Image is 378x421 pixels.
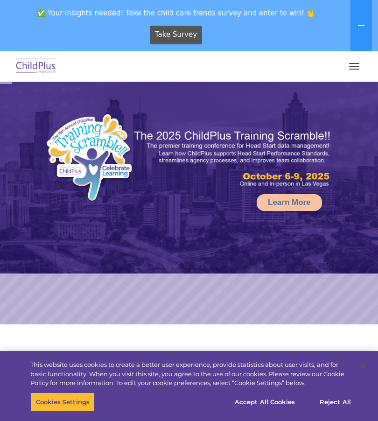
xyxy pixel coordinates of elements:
[30,360,352,388] div: This website uses cookies to create a better user experience, provide statistics about user visit...
[31,392,95,412] button: Cookies Settings
[150,26,203,44] a: Take Survey
[257,194,322,211] a: Learn More
[230,392,300,412] button: Accept All Cookies
[4,4,349,22] span: ✅ Your insights needed! Take the child care trends survey and enter to win! 👏
[14,56,58,77] img: ChildPlus by Procare Solutions
[155,27,197,43] span: Take Survey
[306,392,364,412] button: Reject All
[353,356,373,376] button: Close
